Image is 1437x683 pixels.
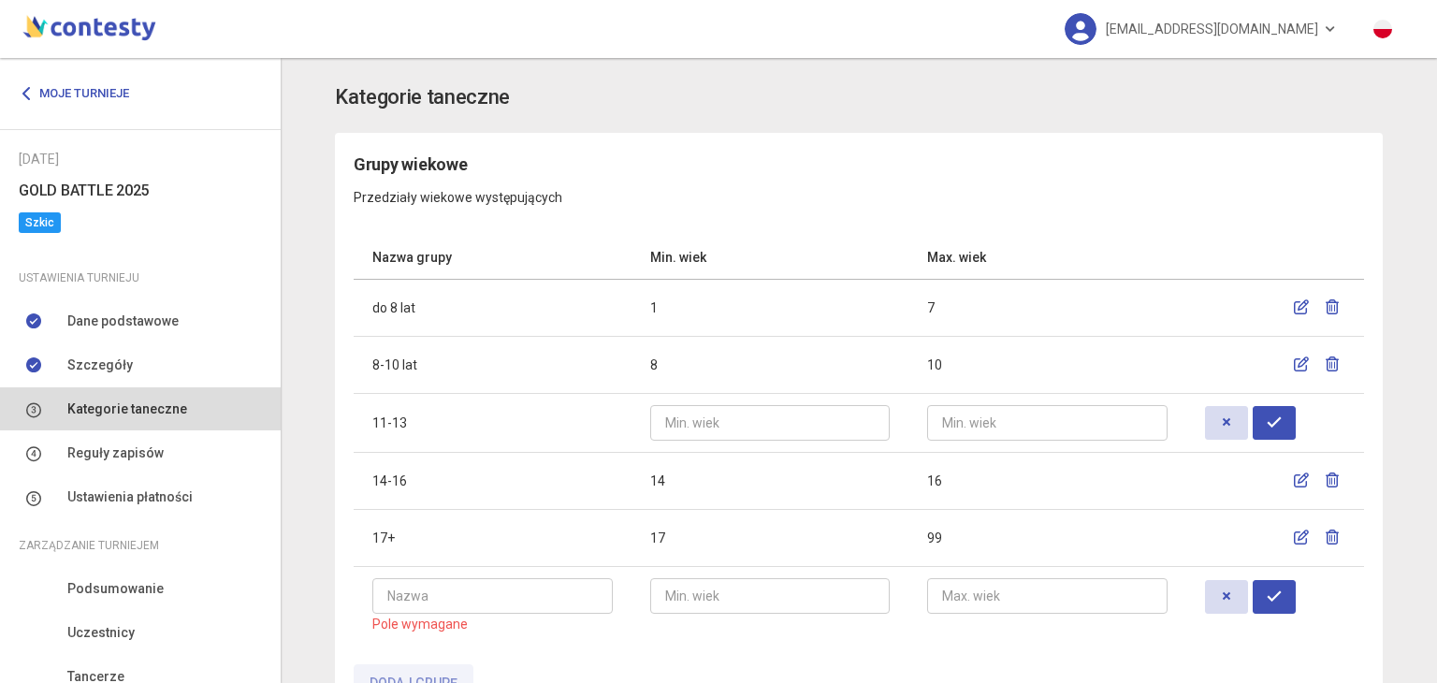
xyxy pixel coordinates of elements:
span: Reguły zapisów [67,443,164,463]
a: Moje turnieje [19,77,143,110]
span: Grupy wiekowe [354,154,468,174]
span: Szkic [19,212,61,233]
h6: GOLD BATTLE 2025 [19,179,262,202]
td: 16 [908,452,1186,509]
div: Ustawienia turnieju [19,268,262,288]
span: Podsumowanie [67,578,164,599]
td: do 8 lat [354,279,631,336]
td: 99 [908,509,1186,566]
th: Nazwa grupy [354,236,631,280]
h3: Kategorie taneczne [335,81,510,114]
td: 17 [631,509,909,566]
span: Pole wymagane [372,617,468,632]
img: number-4 [26,446,41,462]
span: Zarządzanie turniejem [19,535,159,556]
td: 8 [631,336,909,393]
th: Max. wiek [908,236,1186,280]
td: 7 [908,279,1186,336]
td: 14-16 [354,452,631,509]
img: number-3 [26,402,41,418]
app-title: settings-categories.title [335,81,1383,114]
td: 8-10 lat [354,336,631,393]
span: Kategorie taneczne [67,399,187,419]
td: 14 [631,452,909,509]
span: Dane podstawowe [67,311,179,331]
td: 11-13 [354,393,631,452]
td: 1 [631,279,909,336]
p: Przedziały wiekowe występujących [354,178,1364,208]
span: Ustawienia płatności [67,487,193,507]
th: Min. wiek [631,236,909,280]
span: Uczestnicy [67,622,135,643]
td: 17+ [354,509,631,566]
td: 10 [908,336,1186,393]
div: [DATE] [19,149,262,169]
img: number-5 [26,490,41,506]
span: Szczegóły [67,355,133,375]
span: [EMAIL_ADDRESS][DOMAIN_NAME] [1106,9,1318,49]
